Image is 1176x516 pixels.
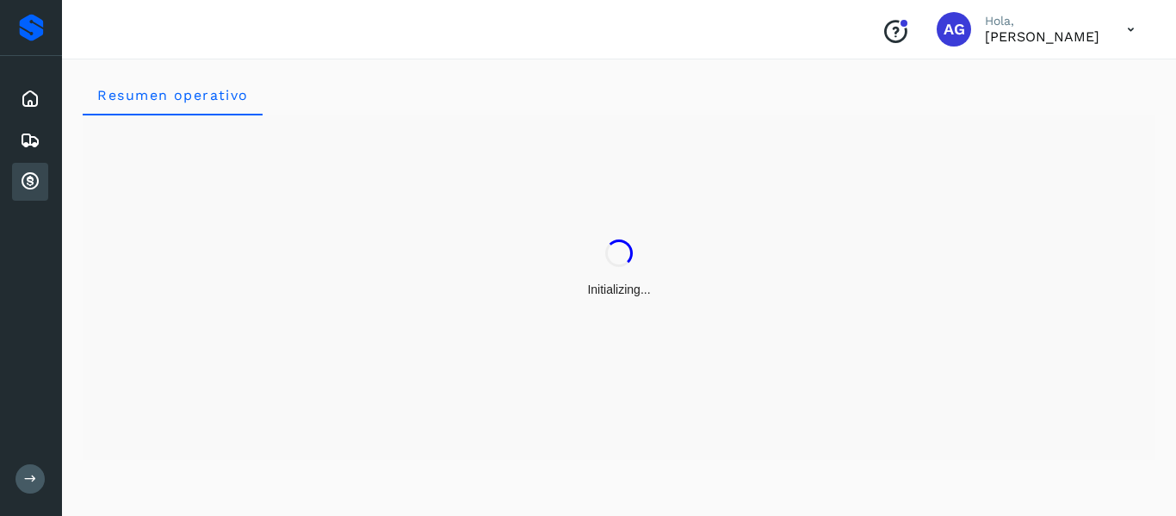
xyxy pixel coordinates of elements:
span: Resumen operativo [96,87,249,103]
p: ALFONSO García Flores [985,28,1099,45]
p: Hola, [985,14,1099,28]
div: Embarques [12,121,48,159]
div: Inicio [12,80,48,118]
div: Cuentas por cobrar [12,163,48,201]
